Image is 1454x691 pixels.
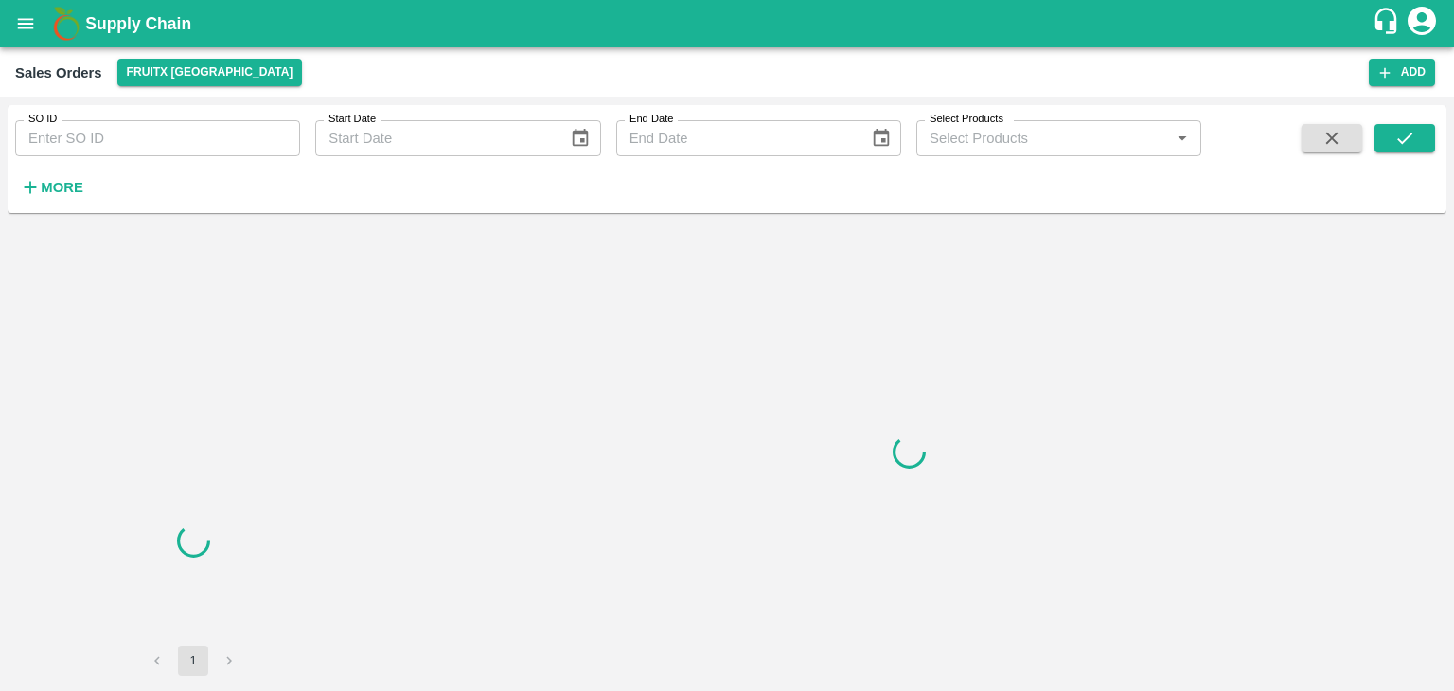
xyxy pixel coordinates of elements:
[562,120,598,156] button: Choose date
[15,171,88,204] button: More
[1405,4,1439,44] div: account of current user
[139,646,247,676] nav: pagination navigation
[616,120,856,156] input: End Date
[28,112,57,127] label: SO ID
[85,10,1372,37] a: Supply Chain
[315,120,555,156] input: Start Date
[629,112,673,127] label: End Date
[930,112,1003,127] label: Select Products
[863,120,899,156] button: Choose date
[117,59,303,86] button: Select DC
[85,14,191,33] b: Supply Chain
[328,112,376,127] label: Start Date
[1369,59,1435,86] button: Add
[41,180,83,195] strong: More
[47,5,85,43] img: logo
[1372,7,1405,41] div: customer-support
[15,120,300,156] input: Enter SO ID
[922,126,1164,151] input: Select Products
[4,2,47,45] button: open drawer
[178,646,208,676] button: page 1
[15,61,102,85] div: Sales Orders
[1170,126,1195,151] button: Open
